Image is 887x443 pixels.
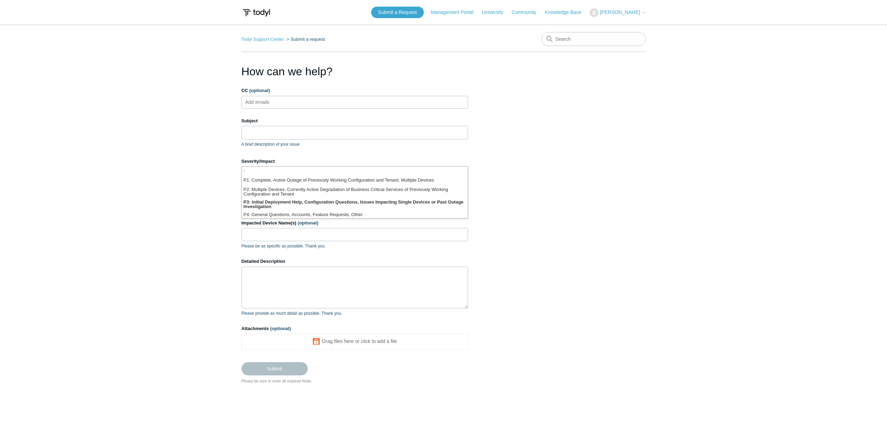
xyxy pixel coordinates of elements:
label: CC [242,87,468,94]
input: Search [541,32,646,46]
input: Submit [242,362,308,375]
a: Management Portal [431,9,480,16]
div: Please be sure to enter all required fields. [242,378,468,384]
li: Todyl Support Center [242,37,285,42]
label: Severity/Impact [242,158,468,165]
li: P4: General Questions, Accounts, Feature Requests, Other [242,211,468,220]
label: Impacted Device Name(s) [242,220,468,227]
li: P3: Initial Deployment Help, Configuration Questions, Issues Impacting Single Devices or Past Out... [242,198,468,211]
span: (optional) [298,220,318,226]
img: Todyl Support Center Help Center home page [242,6,271,19]
button: [PERSON_NAME] [590,8,645,17]
h1: How can we help? [242,63,468,80]
li: P2: Multiple Devices, Currently Active Degradation of Business Critical Services of Previously Wo... [242,185,468,198]
span: [PERSON_NAME] [600,9,640,15]
label: Attachments [242,325,468,332]
a: University [482,9,510,16]
input: Add emails [243,97,284,107]
li: Submit a request [285,37,325,42]
a: Knowledge Base [545,9,588,16]
span: (optional) [249,88,270,93]
span: (optional) [270,326,291,331]
li: - [242,167,468,176]
label: Subject [242,117,468,124]
label: Detailed Description [242,258,468,265]
p: Please provide as much detail as possible. Thank you. [242,310,468,316]
a: Todyl Support Center [242,37,284,42]
a: Community [512,9,543,16]
li: P1: Complete, Active Outage of Previously Working Configuration and Tenant, Multiple Devices [242,176,468,185]
p: Please be as specific as possible. Thank you. [242,243,468,249]
a: Submit a Request [371,7,424,18]
p: A brief description of your issue. [242,141,468,147]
